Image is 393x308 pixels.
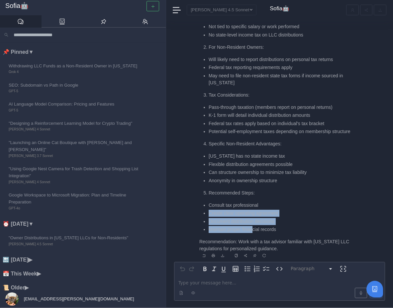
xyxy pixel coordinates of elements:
li: Create clear operating agreement [209,210,357,217]
span: "Designing a Reinforcement Learning Model for Crypto Trading" [9,120,142,127]
a: Sofia🤖 [5,2,160,10]
h4: Sofia🤖 [270,5,289,12]
li: Consult tax professional [209,202,357,209]
span: [PERSON_NAME] 4 Sonnet [9,127,142,132]
li: May need to file non-resident state tax forms if income sourced in [US_STATE] [209,72,357,86]
button: Italic [210,264,219,273]
span: "Using Google Nest Camera for Trash Detection and Shopping List Integration" [9,165,142,180]
span: [PERSON_NAME] 4.5 Sonnet [9,242,142,247]
li: Federal tax rates apply based on individual's tax bracket [209,120,357,127]
li: Pass-through taxation (members report on personal returns) [209,104,357,111]
span: AI Language Model Comparison: Pricing and Features [9,101,142,108]
li: 📌 Pinned ▼ [3,48,166,56]
li: Flexible distribution agreements possible [209,161,357,168]
span: [PERSON_NAME] 3.7 Sonnet [9,153,142,159]
li: No state-level income tax on LLC distributions [209,32,357,38]
p: Recommendation: Work with a tax advisor familiar with [US_STATE] LLC regulations for personalized... [199,238,357,252]
span: Google Workspace to Microsoft Migration: Plan and Timeline Preparation [9,192,142,206]
li: Maintain proper financial records [209,226,357,233]
li: K-1 form will detail individual distribution amounts [209,112,357,119]
li: ⏰ [DATE] ▼ [3,220,166,228]
li: 🔙 [DATE] ▶ [3,256,166,264]
span: Withdrawing LLC Funds as a Non-Resident Owner in [US_STATE] [9,62,142,69]
span: [EMAIL_ADDRESS][PERSON_NAME][DOMAIN_NAME] [23,296,134,301]
li: For Non-Resident Owners: [209,44,357,51]
button: Check list [261,264,271,273]
li: Recommended Steps: [209,190,357,196]
li: 📜 Older ▶ [3,283,166,292]
button: Block type [288,264,336,273]
span: GPT-4o [9,206,142,211]
li: Potential self-employment taxes depending on membership structure [209,128,357,135]
li: Federal tax reporting requirements apply [209,64,357,71]
li: Can structure ownership to minimize tax liability [209,169,357,176]
span: [PERSON_NAME] 4 Sonnet [9,180,142,185]
span: Grok 4 [9,69,142,75]
li: Not tied to specific salary or work performed [209,23,357,30]
span: GPT-5 [9,108,142,113]
button: Underline [219,264,228,273]
div: toggle group [243,264,271,273]
button: Numbered list [252,264,261,273]
button: Bold [200,264,210,273]
button: Inline code format [275,264,284,273]
li: [US_STATE] has no state income tax [209,153,357,160]
span: SEO: Subdomain vs Path in Google [9,82,142,89]
li: 📅 This Week ▶ [3,269,166,278]
li: Will likely need to report distributions on personal tax returns [209,56,357,63]
button: Bulleted list [243,264,252,273]
input: Search conversations [11,30,162,39]
li: Specific Non-Resident Advantages: [209,140,357,147]
span: "Launching an Online Cat Boutique with [PERSON_NAME] and [PERSON_NAME]" [9,139,142,153]
li: Document distribution decisions [209,218,357,225]
div: editable markdown [174,275,385,300]
span: GPT-5 [9,89,142,94]
li: Anonymity in ownership structure [209,177,357,184]
span: "Owner Distributions in [US_STATE] LLCs for Non-Residents" [9,234,142,241]
li: Tax Considerations: [209,92,357,99]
